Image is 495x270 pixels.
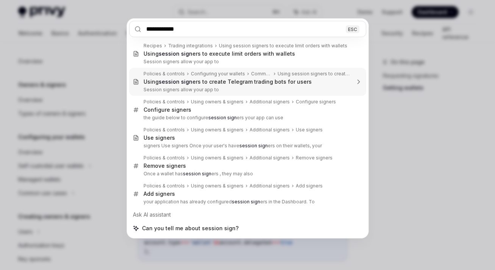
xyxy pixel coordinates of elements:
div: Using owners & signers [191,99,244,105]
div: Policies & controls [144,99,185,105]
b: session sign [183,171,211,176]
div: Policies & controls [144,127,185,133]
b: session sign [239,143,268,148]
div: Using ers to create Telegram trading bots for users [144,78,312,85]
p: the guide below to configure ers your app can use [144,115,350,121]
p: signers Use signers Once your user's have ers on their wallets, your [144,143,350,149]
b: session sign [159,78,192,85]
div: Additional signers [250,155,290,161]
div: Use signers [296,127,323,133]
div: Configure signers [144,106,191,113]
b: session sign [232,199,260,204]
div: Using owners & signers [191,183,244,189]
div: Policies & controls [144,155,185,161]
div: Using session signers to execute limit orders with wallets [219,43,347,49]
div: Additional signers [250,99,290,105]
p: Session signers allow your app to [144,87,350,93]
div: Additional signers [250,127,290,133]
div: Remove signers [296,155,333,161]
div: Ask AI assistant [129,208,366,222]
div: Recipes [144,43,162,49]
p: Once a wallet has ers , they may also [144,171,350,177]
div: ESC [346,25,359,33]
div: Using session signers to create Telegram trading bots for users [278,71,350,77]
div: Use signers [144,134,175,141]
div: Configuring your wallets [191,71,245,77]
div: Policies & controls [144,71,185,77]
p: Session signers allow your app to [144,59,350,65]
div: Using owners & signers [191,127,244,133]
div: Configure signers [296,99,336,105]
b: session sign [159,50,192,57]
p: your application has already configured ers in the Dashboard. To [144,199,350,205]
div: Using ers to execute limit orders with wallets [144,50,295,57]
div: Using owners & signers [191,155,244,161]
div: Additional signers [250,183,290,189]
div: Common use cases [251,71,272,77]
div: Remove signers [144,162,186,169]
div: Add signers [296,183,323,189]
div: Add signers [144,190,175,197]
b: session sign [208,115,237,120]
div: Trading integrations [168,43,213,49]
span: Can you tell me about session sign? [142,225,239,232]
div: Policies & controls [144,183,185,189]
